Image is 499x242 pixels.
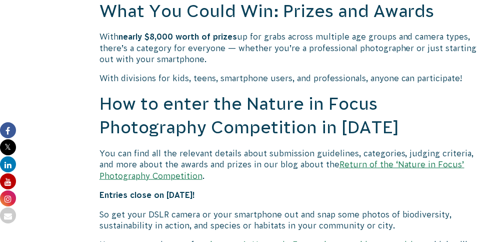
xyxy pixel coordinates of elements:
[118,32,237,41] strong: nearly $8,000 worth of prizes
[99,148,480,181] p: You can find all the relevant details about submission guidelines, categories, judging criteria, ...
[99,73,480,84] p: With divisions for kids, teens, smartphone users, and professionals, anyone can participate!
[99,190,195,199] strong: Entries close on [DATE]!
[99,209,480,231] p: So get your DSLR camera or your smartphone out and snap some photos of biodiversity, sustainabili...
[99,92,480,140] h2: How to enter the Nature in Focus Photography Competition in [DATE]
[99,160,464,180] a: Return of the ‘Nature in Focus’ Photography Competition
[99,31,480,65] p: With up for grabs across multiple age groups and camera types, there’s a category for everyone — ...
